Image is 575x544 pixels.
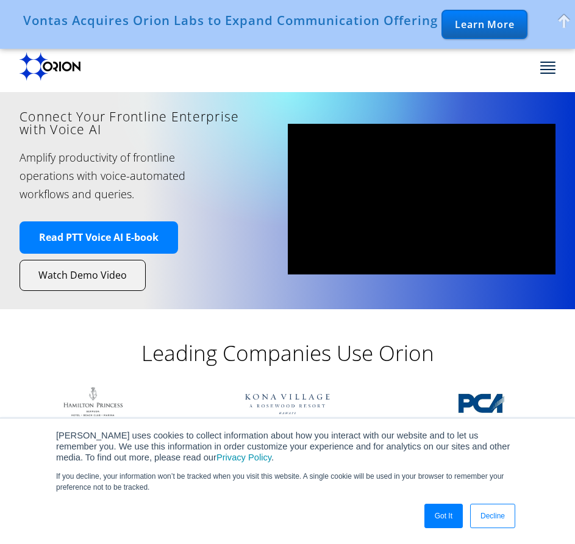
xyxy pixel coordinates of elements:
h2: Amplify productivity of frontline operations with voice-automated workflows and queries. [20,148,227,203]
p: If you decline, your information won’t be tracked when you visit this website. A single cookie wi... [56,471,519,493]
a: Decline [470,504,515,528]
span: Watch Demo Video [38,269,127,282]
span: [PERSON_NAME] uses cookies to collect information about how you interact with our website and to ... [56,431,510,462]
div: Vontas Acquires Orion Labs to Expand Communication Offering [23,13,438,27]
iframe: vimeo Video Player [288,124,556,274]
iframe: Chat Widget [514,485,575,544]
img: Orion labs Black logo [20,52,80,81]
h2: Leading Companies Use Orion [44,340,532,367]
a: Privacy Policy [216,453,271,462]
a: Read PTT Voice AI E-book [20,221,178,254]
h1: Connect Your Frontline Enterprise with Voice AI [20,110,270,136]
div: Learn More [441,10,527,39]
a: Got It [424,504,463,528]
a: Watch Demo Video [20,260,145,290]
span: Read PTT Voice AI E-book [39,231,159,244]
